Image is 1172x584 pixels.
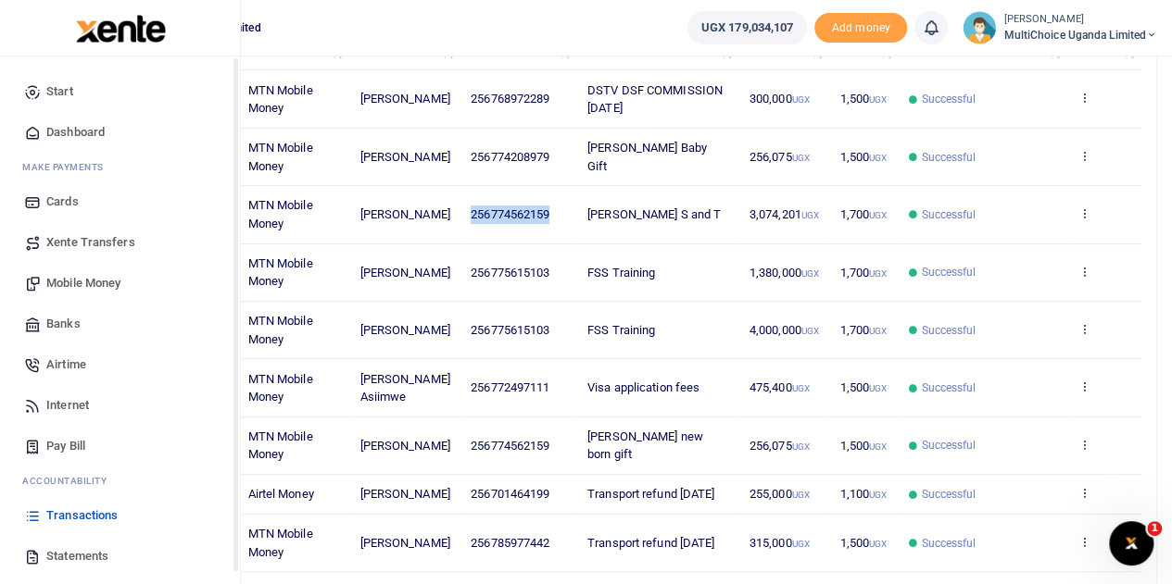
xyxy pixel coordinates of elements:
[15,466,225,495] li: Ac
[587,83,723,116] span: DSTV DSF COMMISSION [DATE]
[1109,521,1153,565] iframe: Intercom live chat
[471,92,549,106] span: 256768972289
[839,439,887,453] span: 1,500
[46,193,79,211] span: Cards
[791,490,809,500] small: UGX
[15,344,225,385] a: Airtime
[76,15,166,43] img: logo-large
[46,274,120,292] span: Mobile Money
[750,536,810,550] span: 315,000
[471,207,549,221] span: 256774562159
[46,355,86,374] span: Airtime
[921,535,976,552] span: Successful
[248,429,313,462] span: MTN Mobile Money
[248,141,313,173] span: MTN Mobile Money
[869,94,887,105] small: UGX
[471,439,549,453] span: 256774562159
[46,396,89,415] span: Internet
[750,92,810,106] span: 300,000
[471,266,549,280] span: 256775615103
[74,20,166,34] a: logo-small logo-large logo-large
[839,150,887,164] span: 1,500
[471,487,549,501] span: 256701464199
[359,323,449,337] span: [PERSON_NAME]
[814,13,907,43] li: Toup your wallet
[15,71,225,112] a: Start
[471,150,549,164] span: 256774208979
[801,326,819,336] small: UGX
[359,536,449,550] span: [PERSON_NAME]
[839,380,887,394] span: 1,500
[248,527,313,559] span: MTN Mobile Money
[1003,27,1157,43] span: MultiChoice Uganda Limited
[869,441,887,452] small: UGX
[587,141,707,173] span: [PERSON_NAME] Baby Gift
[921,437,976,454] span: Successful
[471,323,549,337] span: 256775615103
[750,380,810,394] span: 475,400
[587,207,721,221] span: [PERSON_NAME] S and T
[839,536,887,550] span: 1,500
[46,82,73,101] span: Start
[801,210,819,220] small: UGX
[869,268,887,279] small: UGX
[36,474,107,488] span: countability
[869,539,887,549] small: UGX
[869,210,887,220] small: UGX
[32,160,104,174] span: ake Payments
[248,256,313,289] span: MTN Mobile Money
[248,198,313,230] span: MTN Mobile Money
[750,487,810,501] span: 255,000
[750,323,819,337] span: 4,000,000
[15,495,225,536] a: Transactions
[791,94,809,105] small: UGX
[869,326,887,336] small: UGX
[869,490,887,500] small: UGX
[701,19,794,37] span: UGX 179,034,107
[680,11,815,44] li: Wallet ballance
[921,206,976,223] span: Successful
[921,322,976,339] span: Successful
[869,383,887,393] small: UGX
[46,123,105,142] span: Dashboard
[869,153,887,163] small: UGX
[46,315,81,333] span: Banks
[1003,12,1157,28] small: [PERSON_NAME]
[587,487,714,501] span: Transport refund [DATE]
[46,437,85,455] span: Pay Bill
[921,486,976,503] span: Successful
[791,383,809,393] small: UGX
[248,372,313,404] span: MTN Mobile Money
[46,547,108,565] span: Statements
[963,11,1157,44] a: profile-user [PERSON_NAME] MultiChoice Uganda Limited
[471,536,549,550] span: 256785977442
[15,263,225,304] a: Mobile Money
[801,268,819,279] small: UGX
[15,385,225,426] a: Internet
[587,323,655,337] span: FSS Training
[359,266,449,280] span: [PERSON_NAME]
[814,13,907,43] span: Add money
[46,233,135,252] span: Xente Transfers
[471,380,549,394] span: 256772497111
[791,539,809,549] small: UGX
[963,11,996,44] img: profile-user
[921,91,976,107] span: Successful
[750,150,810,164] span: 256,075
[15,304,225,344] a: Banks
[814,19,907,33] a: Add money
[15,181,225,222] a: Cards
[839,323,887,337] span: 1,700
[248,487,314,501] span: Airtel Money
[587,429,703,462] span: [PERSON_NAME] new born gift
[359,150,449,164] span: [PERSON_NAME]
[587,536,714,550] span: Transport refund [DATE]
[46,506,118,525] span: Transactions
[15,112,225,153] a: Dashboard
[15,536,225,577] a: Statements
[687,11,808,44] a: UGX 179,034,107
[15,426,225,466] a: Pay Bill
[359,487,449,501] span: [PERSON_NAME]
[1147,521,1162,536] span: 1
[750,207,819,221] span: 3,074,201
